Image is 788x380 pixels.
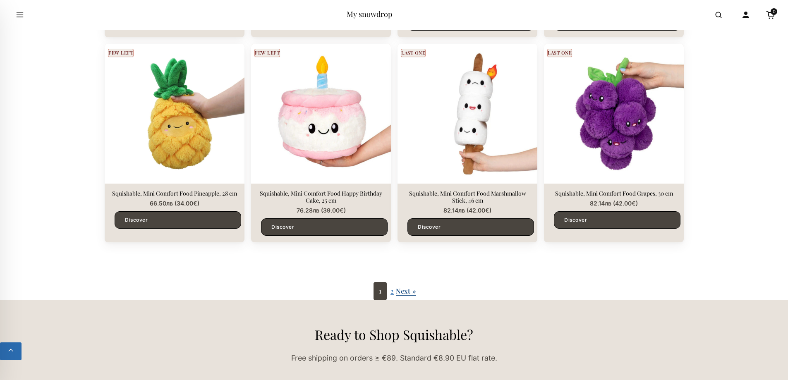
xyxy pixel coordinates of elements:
[613,200,638,207] span: ( )
[554,212,680,229] a: Discover Squishable, Mini Comfort Food Grapes, 30 cm
[177,200,197,207] span: 34.00
[737,6,755,24] a: Account
[590,200,611,207] span: 82.14
[193,200,197,207] span: €
[166,200,173,207] span: лв
[321,207,345,214] span: ( )
[707,3,730,26] button: Open search
[771,8,777,15] span: 0
[485,207,489,214] span: €
[156,327,632,342] h2: Ready to Shop Squishable?
[105,44,244,184] img: Squishable, Mini Comfort Food Pineapple, 28 cm
[296,207,319,214] span: 76.28
[458,207,465,214] span: лв
[175,200,199,207] span: ( )
[467,207,491,214] span: ( )
[258,190,384,204] a: Squishable, Mini Comfort Food Happy Birthday Cake, 25 cm
[398,44,537,184] img: Squishable, Mini Comfort Food Marshmallow Stick, 46 cm
[347,9,392,19] a: My snowdrop
[156,352,632,364] p: Free shipping on orders ≥ €89. Standard €8.90 EU flat rate.
[312,207,319,214] span: лв
[605,200,611,207] span: лв
[632,200,636,207] span: €
[404,190,531,204] a: Squishable, Mini Comfort Food Marshmallow Stick, 46 cm
[615,200,636,207] span: 42.00
[551,190,677,197] a: Squishable, Mini Comfort Food Grapes, 30 cm
[251,44,391,184] img: Squishable, Mini Comfort Food Happy Birthday Cake, 25 cm
[469,207,489,214] span: 42.00
[544,44,684,184] img: Squishable, Mini Comfort Food Grapes, 30 cm
[150,200,173,207] span: 66.50
[115,212,241,229] a: Discover Squishable, Mini Comfort Food Pineapple, 28 cm
[374,282,387,300] span: 1
[339,207,343,214] span: €
[323,207,343,214] span: 39.00
[396,287,416,295] a: Next »
[111,190,238,197] a: Squishable, Mini Comfort Food Pineapple, 28 cm
[8,3,31,26] button: Open menu
[390,287,394,295] a: 2
[261,218,388,236] a: Discover Squishable, Mini Comfort Food Happy Birthday Cake, 25 cm
[443,207,465,214] span: 82.14
[407,218,534,236] a: Discover Squishable, Mini Comfort Food Marshmallow Stick, 46 cm
[762,6,780,24] a: Cart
